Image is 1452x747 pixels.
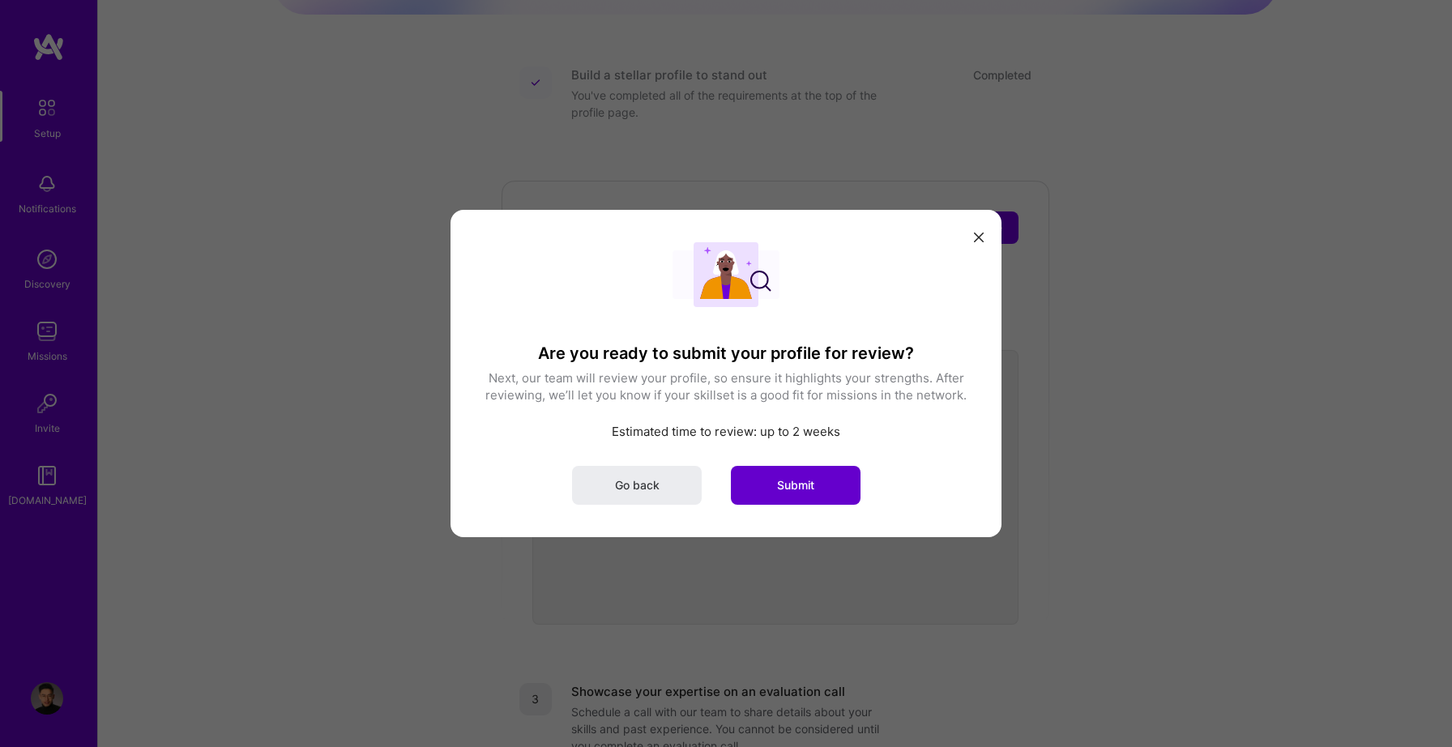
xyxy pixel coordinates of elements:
[731,466,861,505] button: Submit
[483,423,969,440] p: Estimated time to review: up to 2 weeks
[974,233,984,242] i: icon Close
[673,242,779,307] img: User
[777,477,814,493] span: Submit
[572,466,702,505] button: Go back
[615,477,660,493] span: Go back
[451,210,1001,537] div: modal
[483,344,969,363] h3: Are you ready to submit your profile for review?
[483,369,969,403] p: Next, our team will review your profile, so ensure it highlights your strengths. After reviewing,...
